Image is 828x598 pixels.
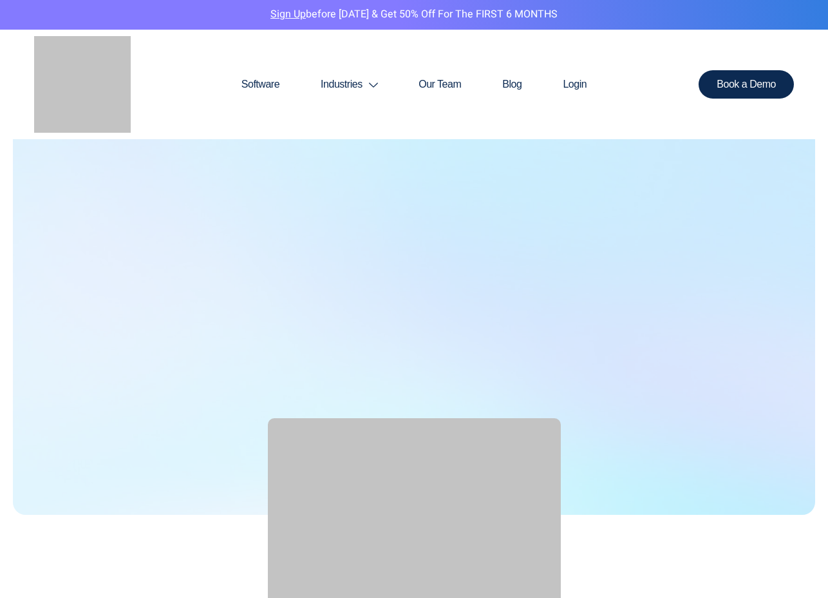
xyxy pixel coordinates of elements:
[270,6,306,22] a: Sign Up
[221,53,300,115] a: Software
[699,70,794,99] a: Book a Demo
[717,79,776,90] span: Book a Demo
[398,53,482,115] a: Our Team
[300,53,398,115] a: Industries
[482,53,542,115] a: Blog
[542,53,607,115] a: Login
[10,6,818,23] p: before [DATE] & Get 50% Off for the FIRST 6 MONTHS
